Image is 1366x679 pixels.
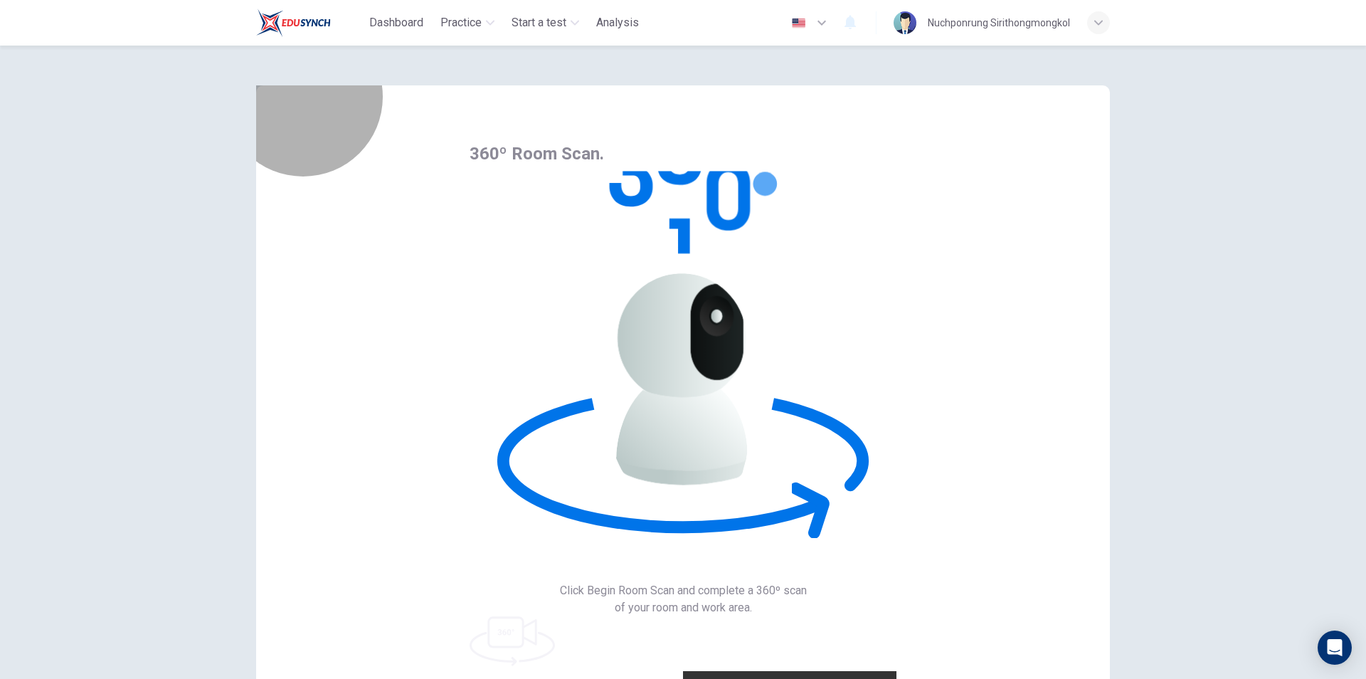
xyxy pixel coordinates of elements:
[506,10,585,36] button: Start a test
[256,9,364,37] a: Train Test logo
[470,599,896,616] span: of your room and work area.
[369,14,423,31] span: Dashboard
[790,18,808,28] img: en
[256,9,331,37] img: Train Test logo
[470,144,604,164] span: 360º Room Scan.
[928,14,1070,31] div: Nuchponrung Sirithongmongkol
[512,14,566,31] span: Start a test
[435,10,500,36] button: Practice
[1318,631,1352,665] div: Open Intercom Messenger
[470,582,896,599] span: Click Begin Room Scan and complete a 360º scan
[440,14,482,31] span: Practice
[364,10,429,36] button: Dashboard
[596,14,639,31] span: Analysis
[894,11,916,34] img: Profile picture
[591,10,645,36] button: Analysis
